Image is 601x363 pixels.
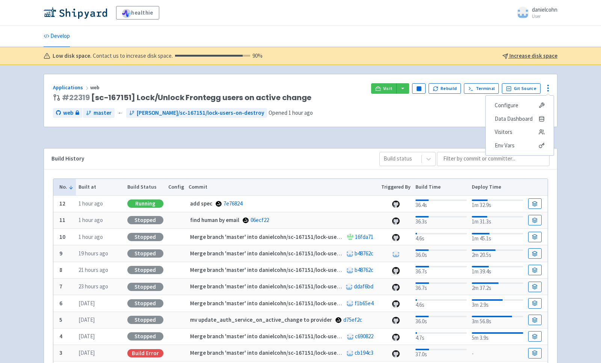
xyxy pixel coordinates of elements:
[93,52,263,60] span: Contact us to increase disk space.
[413,179,469,195] th: Build Time
[472,348,523,358] div: -
[355,250,373,257] a: b48762c
[415,314,467,326] div: 36.0s
[415,214,467,226] div: 36.3s
[59,250,62,257] b: 9
[472,214,523,226] div: 1m 31.3s
[472,331,523,342] div: 5m 3.9s
[532,14,557,19] small: User
[486,99,554,112] a: Configure
[371,83,397,94] a: Visit
[63,109,73,117] span: web
[415,331,467,342] div: 4.7s
[44,7,107,19] img: Shipyard logo
[190,283,372,290] strong: Merge branch 'master' into danielcohn/sc-167151/lock-users-on-destroy
[127,233,163,241] div: Stopped
[79,266,108,273] time: 21 hours ago
[472,298,523,309] div: 3m 2.9s
[127,266,163,274] div: Stopped
[190,266,372,273] strong: Merge branch 'master' into danielcohn/sc-167151/lock-users-on-destroy
[79,349,95,356] time: [DATE]
[528,298,542,309] a: Build Details
[79,233,103,240] time: 1 hour ago
[486,125,554,139] a: Visitors
[415,198,467,210] div: 36.4s
[429,83,461,94] button: Rebuild
[90,84,101,91] span: web
[59,200,65,207] b: 12
[127,299,163,307] div: Stopped
[415,231,467,243] div: 4.6s
[51,154,367,163] div: Build History
[79,250,108,257] time: 19 hours ago
[486,112,554,126] a: Data Dashboard
[502,83,541,94] a: Git Source
[472,314,523,326] div: 3m 56.8s
[59,216,65,223] b: 11
[190,333,372,340] strong: Merge branch 'master' into danielcohn/sc-167151/lock-users-on-destroy
[472,231,523,243] div: 1m 45.1s
[415,298,467,309] div: 4.6s
[190,233,372,240] strong: Merge branch 'master' into danielcohn/sc-167151/lock-users-on-destroy
[137,109,264,117] span: [PERSON_NAME]/sc-167151/lock-users-on-destroy
[59,183,74,191] button: No.
[528,282,542,292] a: Build Details
[528,348,542,358] a: Build Details
[118,109,123,117] span: ←
[94,109,112,117] span: master
[528,315,542,325] a: Build Details
[59,316,62,323] b: 5
[495,127,512,137] span: Visitors
[415,281,467,292] div: 36.7s
[528,265,542,275] a: Build Details
[190,216,239,223] strong: find human by email
[528,331,542,342] a: Build Details
[166,179,186,195] th: Config
[486,139,554,152] a: Env Vars
[495,100,518,111] span: Configure
[53,52,92,60] b: Low disk space.
[472,248,523,259] div: 2m 20.5s
[76,179,125,195] th: Built at
[415,248,467,259] div: 36.0s
[495,140,515,151] span: Env Vars
[355,233,373,240] a: 16fda71
[415,264,467,276] div: 36.7s
[190,250,372,257] strong: Merge branch 'master' into danielcohn/sc-167151/lock-users-on-destroy
[383,85,393,91] span: Visit
[59,283,62,290] b: 7
[412,83,426,94] button: Pause
[79,300,95,307] time: [DATE]
[190,349,372,356] strong: Merge branch 'master' into danielcohn/sc-167151/lock-users-on-destroy
[127,199,163,208] div: Running
[83,108,115,118] a: master
[355,349,373,356] a: cb194c3
[464,83,499,94] a: Terminal
[355,266,373,273] a: b48762c
[354,283,373,290] a: ddaf6bd
[186,179,379,195] th: Commit
[437,152,550,166] input: Filter by commit or committer...
[62,92,90,103] a: #22319
[472,281,523,292] div: 2m 37.2s
[379,179,413,195] th: Triggered By
[127,349,163,357] div: Build Error
[44,26,70,47] a: Develop
[59,349,62,356] b: 3
[532,6,557,13] span: danielcohn
[79,316,95,323] time: [DATE]
[79,200,103,207] time: 1 hour ago
[175,52,263,60] div: 90 %
[223,200,242,207] a: 7e76824
[127,332,163,340] div: Stopped
[528,248,542,259] a: Build Details
[190,200,212,207] strong: add spec
[127,316,163,324] div: Stopped
[79,333,95,340] time: [DATE]
[125,179,166,195] th: Build Status
[127,249,163,258] div: Stopped
[53,84,90,91] a: Applications
[59,333,62,340] b: 4
[288,109,313,116] time: 1 hour ago
[528,232,542,242] a: Build Details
